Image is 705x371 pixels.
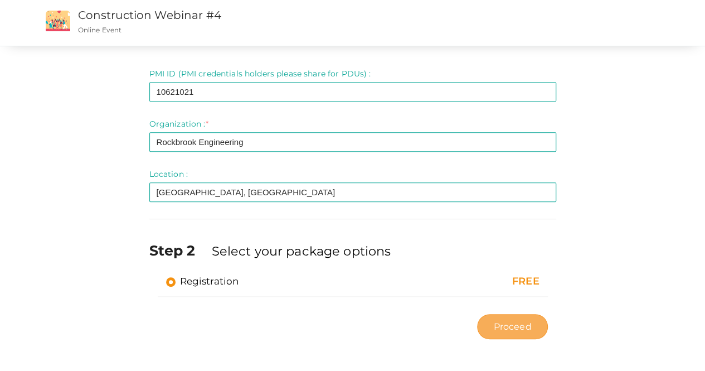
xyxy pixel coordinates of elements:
a: Construction Webinar #4 [78,8,221,22]
p: Online Event [78,25,431,35]
label: Organization : [149,118,208,129]
div: FREE [429,274,539,289]
button: Proceed [477,314,547,339]
label: Step 2 [149,240,210,261]
label: Location : [149,168,188,180]
img: event2.png [46,11,70,31]
label: PMI ID (PMI credentials holders please share for PDUs) : [149,68,371,79]
span: Proceed [493,320,531,333]
label: Registration [166,274,239,288]
label: Select your package options [211,242,391,260]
